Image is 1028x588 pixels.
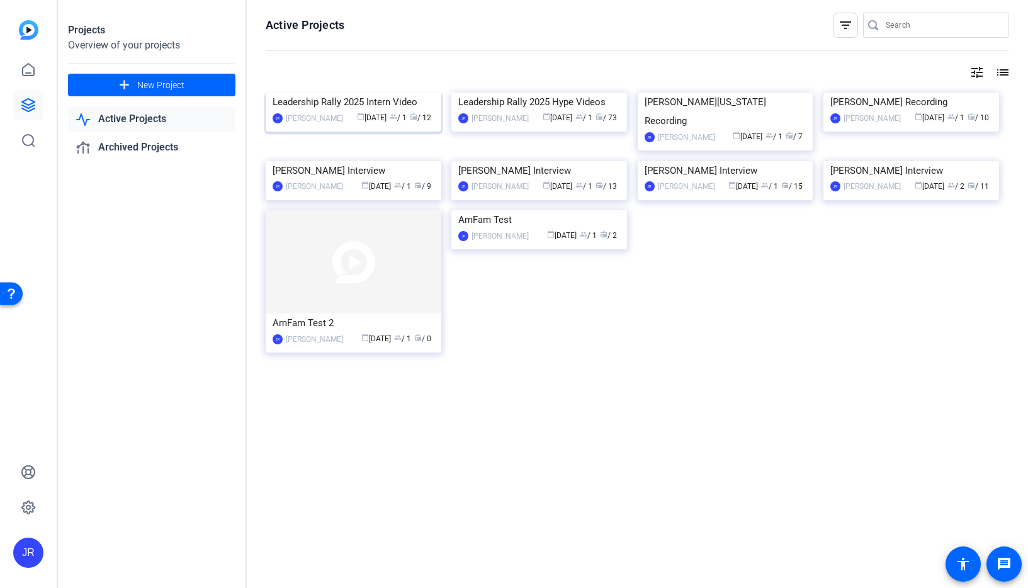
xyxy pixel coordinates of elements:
button: New Project [68,74,235,96]
span: group [947,181,955,189]
div: [PERSON_NAME] [286,333,343,346]
div: [PERSON_NAME] Interview [458,161,620,180]
span: calendar_today [357,113,364,120]
span: [DATE] [361,182,391,191]
span: / 9 [414,182,431,191]
span: radio [786,132,793,139]
span: New Project [137,79,184,92]
div: Leadership Rally 2025 Hype Videos [458,93,620,111]
span: [DATE] [357,113,387,122]
mat-icon: accessibility [956,557,971,572]
div: JR [458,113,468,123]
span: / 10 [968,113,989,122]
span: calendar_today [361,181,369,189]
div: [PERSON_NAME] [472,112,529,125]
span: calendar_today [915,181,922,189]
div: JR [273,181,283,191]
div: [PERSON_NAME][US_STATE] Recording [645,93,806,130]
input: Search [886,18,999,33]
div: Projects [68,23,235,38]
span: / 1 [947,113,964,122]
div: JR [645,181,655,191]
span: radio [968,181,975,189]
div: AmFam Test [458,210,620,229]
div: [PERSON_NAME] [844,180,901,193]
span: group [575,113,583,120]
span: / 2 [947,182,964,191]
div: [PERSON_NAME] [472,180,529,193]
span: / 1 [394,334,411,343]
span: calendar_today [543,181,550,189]
span: / 15 [781,182,803,191]
mat-icon: tune [969,65,985,80]
span: group [580,230,587,238]
mat-icon: message [997,557,1012,572]
span: [DATE] [543,182,572,191]
span: [DATE] [915,182,944,191]
div: [PERSON_NAME] [658,180,715,193]
div: [PERSON_NAME] [844,112,901,125]
div: [PERSON_NAME] Interview [273,161,434,180]
span: calendar_today [728,181,736,189]
div: [PERSON_NAME] [286,180,343,193]
span: / 1 [394,182,411,191]
div: JR [458,181,468,191]
span: / 1 [390,113,407,122]
div: JR [458,231,468,241]
span: group [575,181,583,189]
span: group [765,132,773,139]
span: calendar_today [547,230,555,238]
span: / 13 [596,182,617,191]
span: [DATE] [728,182,758,191]
span: radio [596,181,603,189]
span: [DATE] [543,113,572,122]
mat-icon: list [994,65,1009,80]
div: JR [645,132,655,142]
div: JR [13,538,43,568]
div: [PERSON_NAME] Interview [830,161,992,180]
div: [PERSON_NAME] [658,131,715,144]
span: / 1 [765,132,782,141]
span: / 0 [414,334,431,343]
span: / 12 [410,113,431,122]
span: calendar_today [543,113,550,120]
a: Active Projects [68,106,235,132]
span: radio [414,334,422,341]
span: radio [968,113,975,120]
span: radio [410,113,417,120]
span: [DATE] [547,231,577,240]
span: / 1 [575,182,592,191]
div: [PERSON_NAME] [472,230,529,242]
div: [PERSON_NAME] [286,112,343,125]
span: radio [600,230,607,238]
span: [DATE] [361,334,391,343]
span: [DATE] [915,113,944,122]
a: Archived Projects [68,135,235,161]
div: JR [273,334,283,344]
span: / 1 [761,182,778,191]
span: group [390,113,397,120]
div: JR [273,113,283,123]
div: Leadership Rally 2025 Intern Video [273,93,434,111]
span: radio [781,181,789,189]
span: calendar_today [915,113,922,120]
span: / 1 [575,113,592,122]
span: / 7 [786,132,803,141]
div: JR [830,181,840,191]
div: AmFam Test 2 [273,314,434,332]
span: [DATE] [733,132,762,141]
span: calendar_today [361,334,369,341]
span: / 2 [600,231,617,240]
span: group [947,113,955,120]
div: [PERSON_NAME] Interview [645,161,806,180]
span: group [394,334,402,341]
img: blue-gradient.svg [19,20,38,40]
span: group [394,181,402,189]
span: group [761,181,769,189]
span: / 11 [968,182,989,191]
h1: Active Projects [266,18,344,33]
span: radio [414,181,422,189]
span: calendar_today [733,132,740,139]
div: JR [830,113,840,123]
span: radio [596,113,603,120]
